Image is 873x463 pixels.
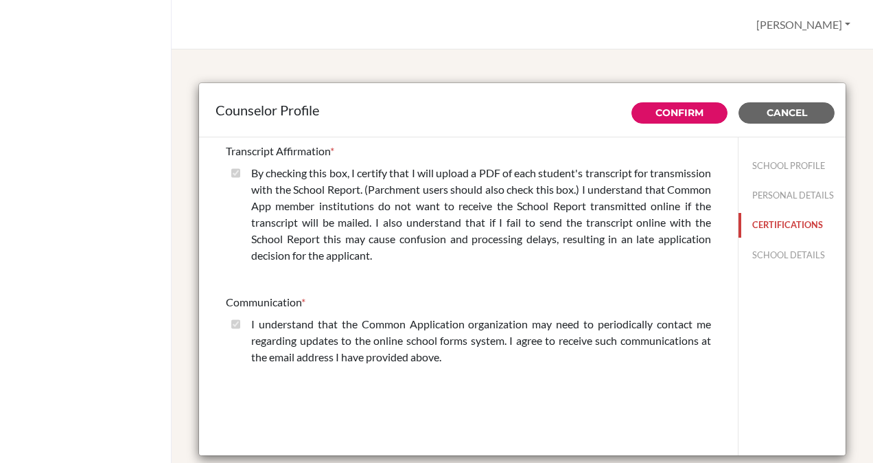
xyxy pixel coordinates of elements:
[226,144,330,157] span: Transcript Affirmation
[251,165,711,264] label: By checking this box, I certify that I will upload a PDF of each student's transcript for transmi...
[738,154,846,178] button: SCHOOL PROFILE
[738,243,846,267] button: SCHOOL DETAILS
[750,12,857,38] button: [PERSON_NAME]
[216,100,829,120] div: Counselor Profile
[226,295,301,308] span: Communication
[251,316,711,365] label: I understand that the Common Application organization may need to periodically contact me regardi...
[738,183,846,207] button: PERSONAL DETAILS
[738,213,846,237] button: CERTIFICATIONS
